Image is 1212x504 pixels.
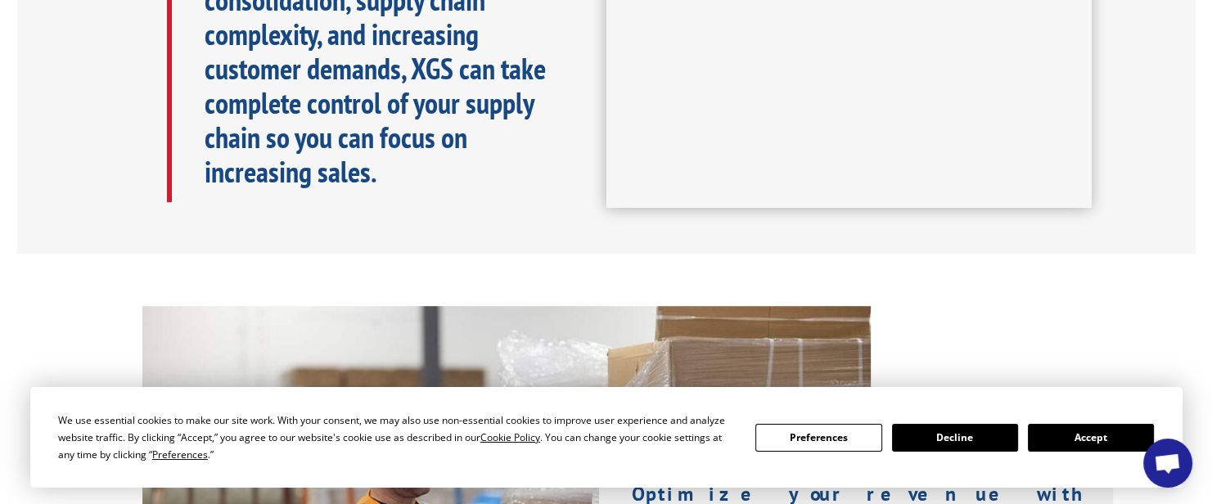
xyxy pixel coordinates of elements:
[755,424,881,452] button: Preferences
[892,424,1018,452] button: Decline
[152,448,208,461] span: Preferences
[1028,424,1154,452] button: Accept
[480,430,540,444] span: Cookie Policy
[30,387,1183,488] div: Cookie Consent Prompt
[58,412,736,463] div: We use essential cookies to make our site work. With your consent, we may also use non-essential ...
[1143,439,1192,488] div: Open chat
